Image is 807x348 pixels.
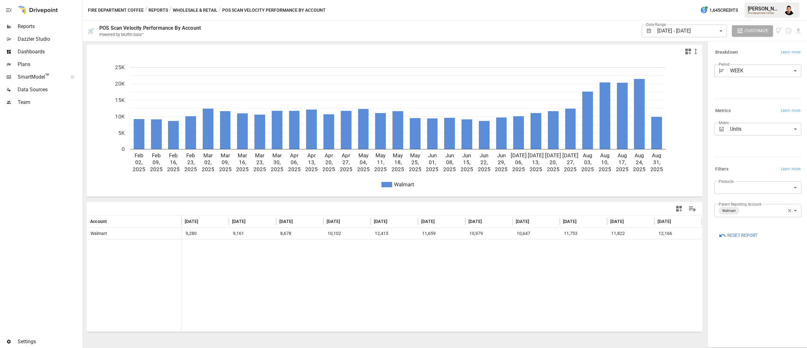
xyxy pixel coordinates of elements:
[719,179,734,184] label: Products
[374,218,387,225] span: [DATE]
[374,228,415,239] span: 12,415
[715,166,729,173] h6: Filters
[18,99,81,106] span: Team
[393,152,403,159] text: May
[658,228,699,239] span: 12,166
[653,159,660,165] text: 31,
[232,228,273,239] span: 9,161
[150,166,163,172] text: 2025
[781,49,800,56] span: Learn more
[730,123,801,135] div: Units
[516,228,557,239] span: 10,647
[291,159,298,165] text: 06,
[567,159,574,165] text: 27,
[45,72,49,80] span: ™
[99,32,144,37] div: Powered by Muffin Data™
[685,202,700,216] button: Manage Columns
[730,64,801,77] div: WEEK
[133,166,145,172] text: 2025
[601,159,608,165] text: 10,
[325,159,333,165] text: 20,
[672,217,681,226] button: Sort
[279,228,320,239] span: 8,678
[577,217,586,226] button: Sort
[581,166,594,172] text: 2025
[719,201,761,207] label: Parent Reporting Account
[530,217,539,226] button: Sort
[511,152,527,159] text: [DATE]
[357,166,370,172] text: 2025
[87,58,702,197] svg: A chart.
[199,217,208,226] button: Sort
[781,108,800,114] span: Learn more
[410,152,420,159] text: May
[616,166,629,172] text: 2025
[745,27,769,35] span: Customize
[624,217,633,226] button: Sort
[545,152,561,159] text: [DATE]
[394,181,414,188] text: Walmart
[322,166,335,172] text: 2025
[377,159,384,165] text: 11,
[426,166,438,172] text: 2025
[236,166,249,172] text: 2025
[115,64,125,70] text: 25K
[167,166,180,172] text: 2025
[719,62,729,67] label: Period
[599,166,611,172] text: 2025
[272,152,282,159] text: Mar
[497,152,506,159] text: Jun
[173,6,218,14] button: Wholesale & Retail
[273,159,281,165] text: 30,
[290,152,299,159] text: Apr
[443,166,456,172] text: 2025
[709,6,738,14] span: 1,645 Credits
[18,73,64,81] span: SmartModel
[784,5,794,15] img: Francisco Sanchez
[122,146,125,152] text: 0
[342,159,350,165] text: 27,
[90,218,107,225] span: Account
[429,159,436,165] text: 01,
[327,228,368,239] span: 10,102
[325,152,333,159] text: Apr
[246,217,255,226] button: Sort
[135,152,143,159] text: Feb
[462,152,471,159] text: Jun
[547,166,560,172] text: 2025
[583,152,592,159] text: Aug
[463,159,470,165] text: 15,
[221,152,230,159] text: Mar
[185,218,198,225] span: [DATE]
[169,152,178,159] text: Feb
[715,49,738,56] h6: Breakdown
[18,23,81,30] span: Reports
[204,159,212,165] text: 02,
[327,218,340,225] span: [DATE]
[18,86,81,93] span: Data Sources
[600,152,610,159] text: Aug
[18,61,81,68] span: Plans
[255,152,264,159] text: Mar
[203,152,213,159] text: Mar
[714,230,762,241] button: Reset Report
[375,152,386,159] text: May
[187,159,194,165] text: 23,
[135,159,142,165] text: 02,
[238,152,247,159] text: Mar
[421,228,462,239] span: 11,659
[480,152,488,159] text: Jun
[88,6,144,14] button: Fire Department Coffee
[18,35,81,43] span: Dazzler Studio
[428,152,437,159] text: Jun
[478,166,491,172] text: 2025
[115,113,125,120] text: 10K
[468,218,482,225] span: [DATE]
[719,120,729,125] label: Metric
[307,152,316,159] text: Apr
[532,159,539,165] text: 13,
[785,27,792,34] button: Schedule report
[563,218,577,225] span: [DATE]
[781,166,800,172] span: Learn more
